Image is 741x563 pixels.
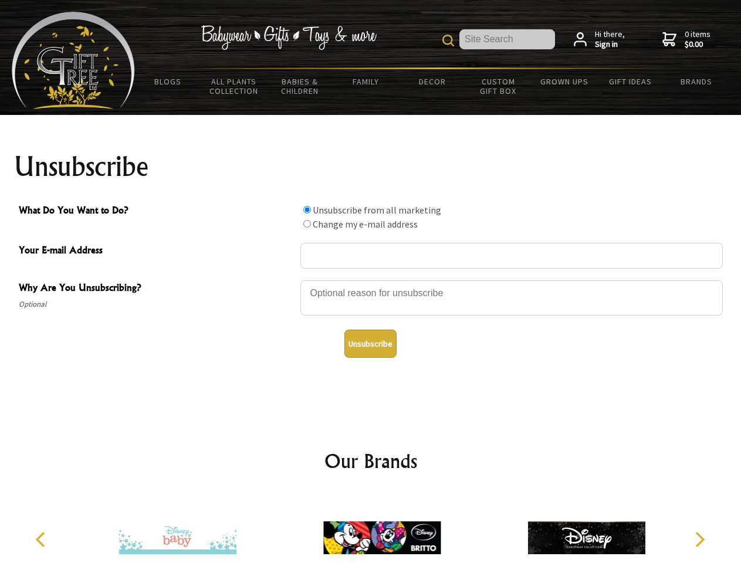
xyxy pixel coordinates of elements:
[19,297,295,311] span: Optional
[267,69,333,103] a: Babies & Children
[399,69,465,94] a: Decor
[686,527,712,552] button: Next
[201,25,377,50] img: Babywear - Gifts - Toys & more
[19,203,295,220] span: What Do You Want to Do?
[595,29,625,50] span: Hi there,
[313,204,441,216] label: Unsubscribe from all marketing
[300,280,723,316] textarea: Why Are You Unsubscribing?
[531,69,597,94] a: Grown Ups
[662,29,710,50] a: 0 items$0.00
[313,218,418,230] label: Change my e-mail address
[333,69,400,94] a: Family
[14,152,728,181] h1: Unsubscribe
[300,243,723,269] input: Your E-mail Address
[19,280,295,297] span: Why Are You Unsubscribing?
[23,447,718,475] h2: Our Brands
[12,12,135,109] img: Babyware - Gifts - Toys and more...
[135,69,201,94] a: BLOGS
[19,243,295,260] span: Your E-mail Address
[574,29,625,50] a: Hi there,Sign in
[459,29,555,49] input: Site Search
[344,330,397,358] button: Unsubscribe
[29,527,55,552] button: Previous
[597,69,664,94] a: Gift Ideas
[303,206,311,213] input: What Do You Want to Do?
[442,35,454,46] img: product search
[303,220,311,228] input: What Do You Want to Do?
[465,69,532,103] a: Custom Gift Box
[685,29,710,50] span: 0 items
[664,69,730,94] a: Brands
[685,39,710,50] strong: $0.00
[595,39,625,50] strong: Sign in
[201,69,268,103] a: All Plants Collection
